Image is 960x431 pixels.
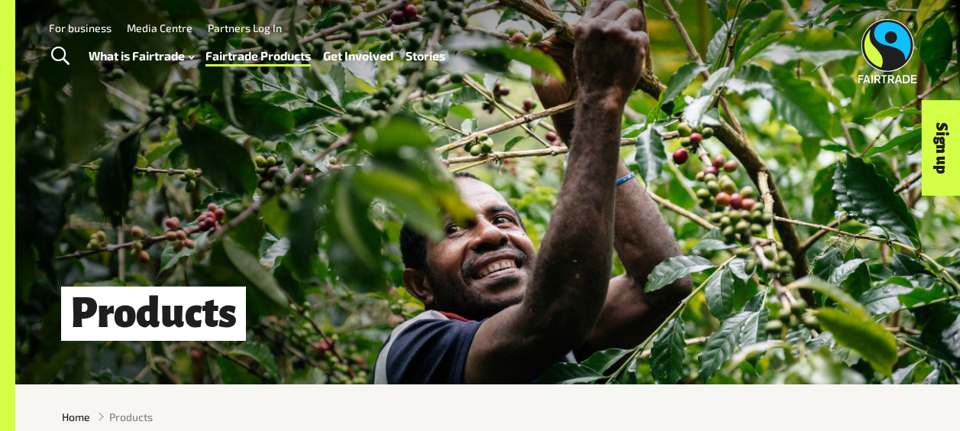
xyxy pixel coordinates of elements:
span: Products [109,409,153,425]
a: Get Involved [323,45,393,66]
h1: Products [61,287,246,341]
a: What is Fairtrade [89,45,194,66]
a: Stories [406,45,445,66]
a: Fairtrade Products [205,45,311,66]
a: Home [62,409,90,425]
a: Toggle Search [41,37,79,76]
a: For business [49,21,112,34]
a: Partners Log In [208,21,282,34]
a: Media Centre [127,21,192,34]
img: Fairtrade Australia New Zealand logo [858,19,917,83]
